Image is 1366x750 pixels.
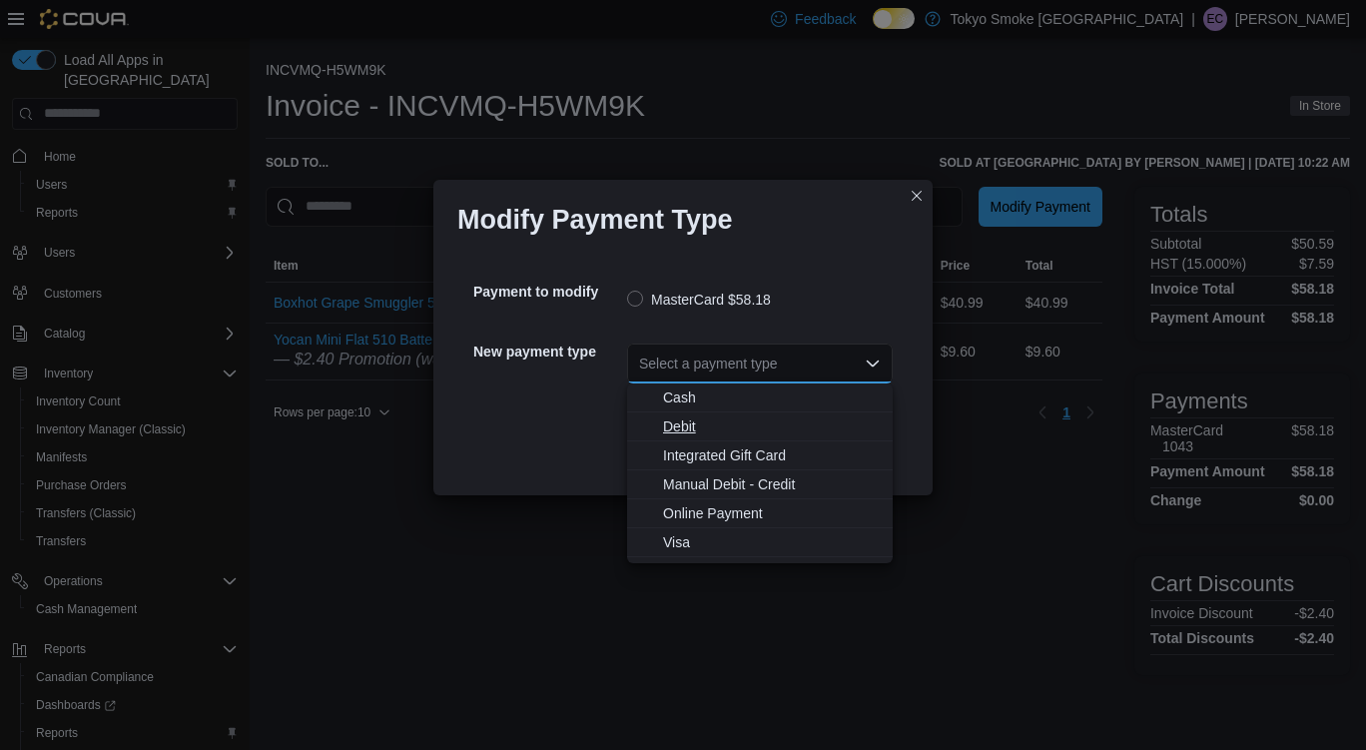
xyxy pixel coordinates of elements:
[663,445,881,465] span: Integrated Gift Card
[627,499,893,528] button: Online Payment
[457,204,733,236] h1: Modify Payment Type
[473,332,623,372] h5: New payment type
[865,356,881,372] button: Close list of options
[627,288,771,312] label: MasterCard $58.18
[473,272,623,312] h5: Payment to modify
[663,474,881,494] span: Manual Debit - Credit
[663,532,881,552] span: Visa
[627,412,893,441] button: Debit
[627,383,893,412] button: Cash
[627,383,893,557] div: Choose from the following options
[627,441,893,470] button: Integrated Gift Card
[905,184,929,208] button: Closes this modal window
[627,470,893,499] button: Manual Debit - Credit
[639,352,641,375] input: Accessible screen reader label
[663,416,881,436] span: Debit
[663,387,881,407] span: Cash
[627,528,893,557] button: Visa
[663,503,881,523] span: Online Payment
